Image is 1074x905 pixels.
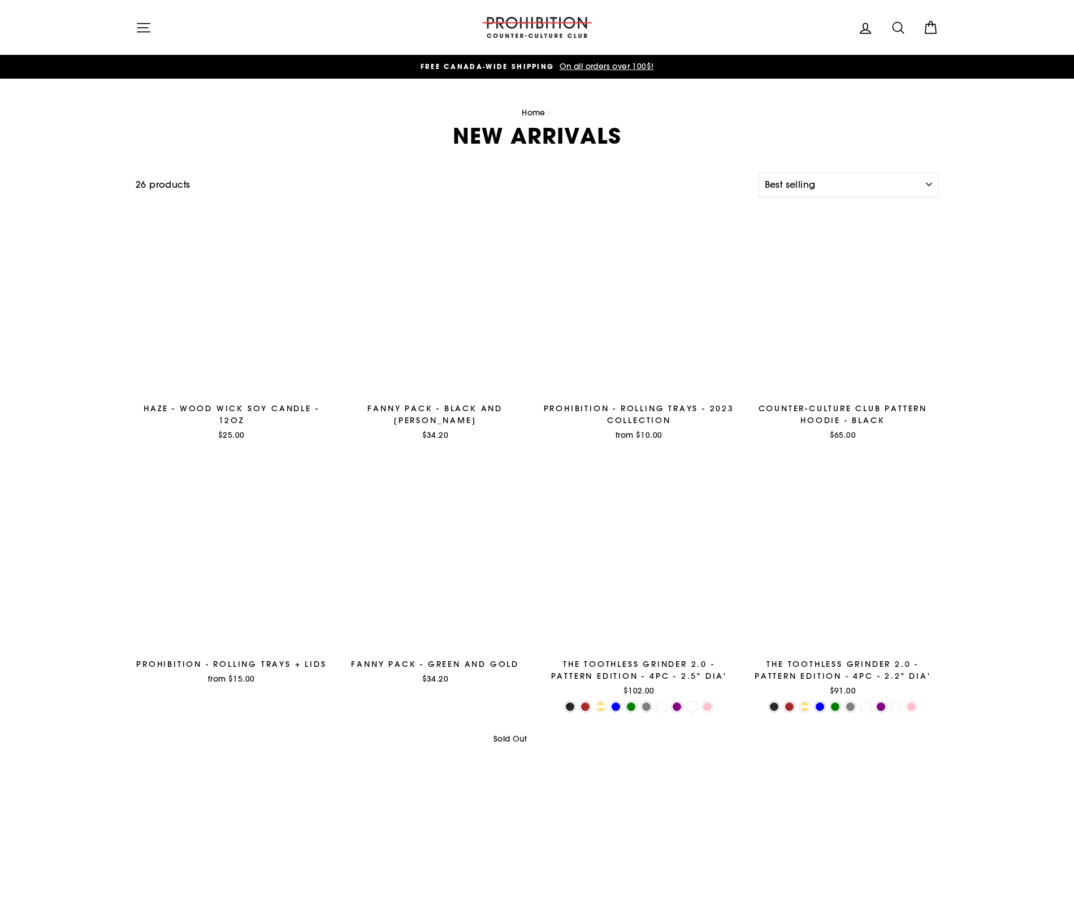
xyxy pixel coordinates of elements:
[747,461,939,700] a: The Toothless Grinder 2.0 - Pattern Edition - 4PC - 2.2" Dia'$91.00
[136,206,327,445] a: Haze - Wood Wick Soy Candle - 12oz$25.00
[747,403,939,426] div: Counter-Culture Club Pattern Hoodie - Black
[340,429,531,441] div: $34.20
[340,673,531,684] div: $34.20
[557,61,654,71] span: On all orders over 100$!
[522,107,545,118] a: Home
[488,731,531,747] div: Sold Out
[138,61,936,73] a: FREE CANADA-WIDE SHIPPING On all orders over 100$!
[136,429,327,441] div: $25.00
[543,206,735,445] a: PROHIBITION - ROLLING TRAYS - 2023 COLLECTIONfrom $10.00
[136,403,327,426] div: Haze - Wood Wick Soy Candle - 12oz
[340,206,531,445] a: FANNY PACK - BLACK AND [PERSON_NAME]$34.20
[340,461,531,688] a: FANNY PACK - GREEN AND GOLD$34.20
[543,685,735,696] div: $102.00
[543,403,735,426] div: PROHIBITION - ROLLING TRAYS - 2023 COLLECTION
[548,107,552,118] span: /
[480,17,594,38] img: PROHIBITION COUNTER-CULTURE CLUB
[747,658,939,682] div: The Toothless Grinder 2.0 - Pattern Edition - 4PC - 2.2" Dia'
[747,685,939,696] div: $91.00
[543,461,735,700] a: The Toothless Grinder 2.0 - Pattern Edition - 4PC - 2.5" Dia'$102.00
[747,429,939,441] div: $65.00
[136,178,754,192] div: 26 products
[136,461,327,688] a: PROHIBITION - ROLLING TRAYS + LIDSfrom $15.00
[136,658,327,670] div: PROHIBITION - ROLLING TRAYS + LIDS
[543,429,735,441] div: from $10.00
[340,403,531,426] div: FANNY PACK - BLACK AND [PERSON_NAME]
[340,658,531,670] div: FANNY PACK - GREEN AND GOLD
[747,206,939,445] a: Counter-Culture Club Pattern Hoodie - Black$65.00
[136,107,938,119] nav: breadcrumbs
[543,658,735,682] div: The Toothless Grinder 2.0 - Pattern Edition - 4PC - 2.5" Dia'
[136,673,327,684] div: from $15.00
[136,125,938,146] h1: NEW ARRIVALS
[421,62,555,71] span: FREE CANADA-WIDE SHIPPING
